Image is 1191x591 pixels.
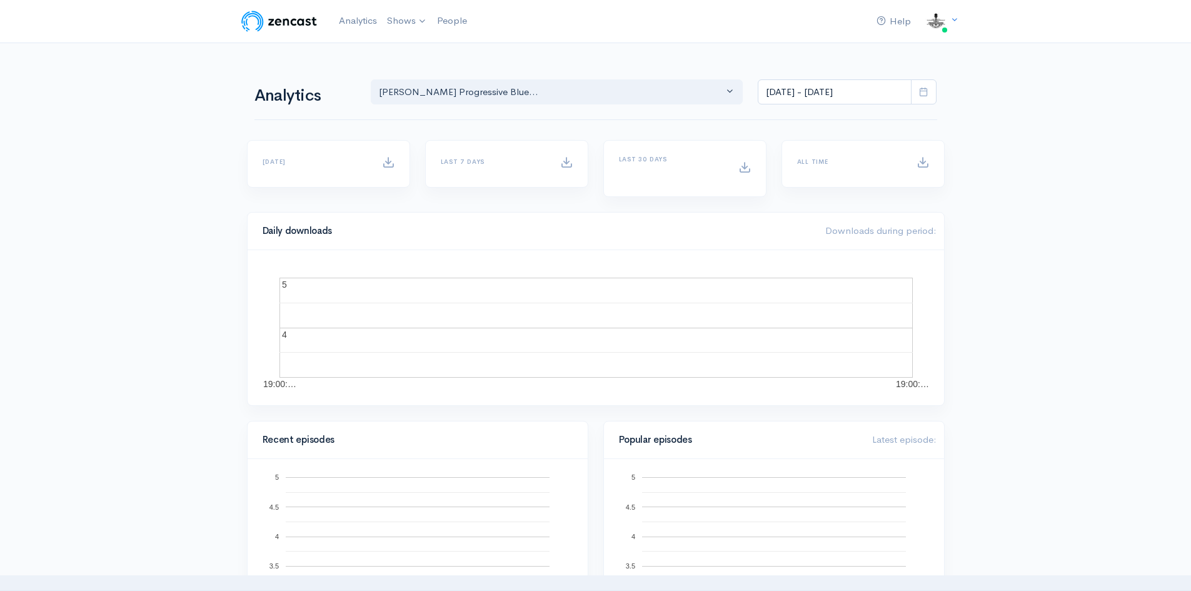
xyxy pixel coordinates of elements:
input: analytics date range selector [758,79,912,105]
text: 19:00:… [263,379,296,389]
h6: Last 30 days [619,156,723,163]
svg: A chart. [263,265,929,390]
h4: Daily downloads [263,226,810,236]
h4: Recent episodes [263,435,565,445]
text: 4.5 [269,503,278,510]
button: T Shaw's Progressive Blue... [371,79,743,105]
h6: Last 7 days [441,158,545,165]
text: 4.5 [625,503,635,510]
text: 5 [282,280,287,290]
text: 5 [274,473,278,481]
a: Shows [382,8,432,35]
div: [PERSON_NAME] Progressive Blue... [379,85,724,99]
text: 4 [631,533,635,540]
h1: Analytics [254,87,356,105]
h4: Popular episodes [619,435,857,445]
iframe: gist-messenger-bubble-iframe [1148,548,1178,578]
h6: All time [797,158,902,165]
a: People [432,8,472,34]
text: 5 [631,473,635,481]
text: 3.5 [269,562,278,570]
text: 3.5 [625,562,635,570]
text: 4 [274,533,278,540]
a: Help [872,8,916,35]
text: 4 [282,330,287,340]
img: ... [923,9,948,34]
text: 19:00:… [896,379,929,389]
span: Downloads during period: [825,225,937,236]
a: Analytics [334,8,382,34]
h6: [DATE] [263,158,367,165]
span: Latest episode: [872,433,937,445]
img: ZenCast Logo [239,9,319,34]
